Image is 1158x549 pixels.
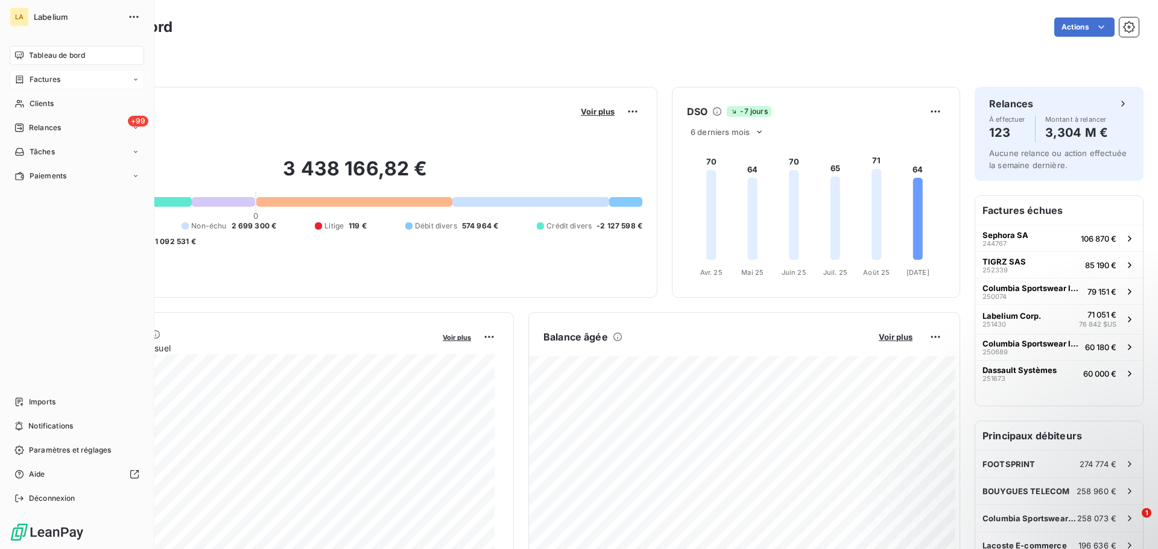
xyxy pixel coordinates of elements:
tspan: Mai 25 [741,268,764,277]
span: Voir plus [879,332,913,342]
span: Sephora SA [982,230,1028,240]
span: Crédit divers [546,221,592,231]
span: 258 073 € [1077,513,1116,523]
span: Labelium [34,12,121,22]
a: Aide [10,465,144,484]
button: Columbia Sportswear International25068960 180 € [975,334,1143,360]
span: Columbia Sportswear International [982,283,1083,293]
span: Déconnexion [29,493,75,504]
button: Voir plus [875,331,916,342]
span: -1 092 531 € [151,236,196,247]
span: Dassault Systèmes [982,365,1057,375]
span: Aucune relance ou action effectuée la semaine dernière. [989,148,1127,170]
span: 251673 [982,375,1005,382]
span: Labelium Corp. [982,311,1041,321]
h4: 123 [989,123,1025,142]
span: Litige [324,221,344,231]
button: Columbia Sportswear International25007479 151 € [975,278,1143,304]
span: 79 151 € [1087,287,1116,296]
span: Tableau de bord [29,50,85,61]
h2: 3 438 166,82 € [68,157,642,193]
tspan: Août 25 [863,268,890,277]
h4: 3,304 M € [1045,123,1108,142]
tspan: Juil. 25 [823,268,847,277]
iframe: Intercom notifications message [917,432,1158,516]
span: Montant à relancer [1045,116,1108,123]
span: Imports [29,397,55,407]
tspan: [DATE] [906,268,929,277]
img: Logo LeanPay [10,522,84,542]
span: À effectuer [989,116,1025,123]
h6: Relances [989,96,1033,111]
button: Sephora SA244767106 870 € [975,225,1143,251]
span: Chiffre d'affaires mensuel [68,342,434,354]
span: +99 [128,116,148,127]
button: TIGRZ SAS25233985 190 € [975,251,1143,278]
span: 71 051 € [1087,310,1116,319]
button: Voir plus [577,106,618,117]
span: 76 842 $US [1079,319,1116,330]
span: 2 699 300 € [232,221,277,231]
span: 6 derniers mois [691,127,750,137]
span: 251430 [982,321,1006,328]
span: 1 [1142,508,1151,518]
h6: Balance âgée [543,330,608,344]
span: 0 [253,211,258,221]
button: Voir plus [439,331,475,342]
span: Débit divers [415,221,457,231]
span: 119 € [349,221,367,231]
span: Tâches [30,146,55,157]
span: Paiements [30,171,66,181]
span: Relances [29,122,61,133]
button: Labelium Corp.25143071 051 €76 842 $US [975,304,1143,334]
span: Paramètres et réglages [29,445,111,456]
span: 106 870 € [1081,234,1116,243]
span: -2 127 598 € [596,221,642,231]
h6: Principaux débiteurs [975,421,1143,450]
span: 60 180 € [1085,342,1116,352]
span: Notifications [28,421,73,431]
span: Columbia Sportswear International [982,513,1077,523]
span: -7 jours [727,106,771,117]
span: TIGRZ SAS [982,257,1026,266]
span: 60 000 € [1083,369,1116,378]
span: 250689 [982,348,1008,356]
span: 252339 [982,266,1008,274]
span: Columbia Sportswear International [982,339,1080,348]
h6: DSO [687,104,707,119]
span: Voir plus [443,333,471,342]
span: Aide [29,469,45,480]
span: Non-échu [191,221,226,231]
span: Clients [30,98,54,109]
div: LA [10,7,29,27]
span: Voir plus [581,107,615,116]
button: Actions [1054,17,1115,37]
span: 244767 [982,240,1007,247]
span: 250074 [982,293,1007,300]
iframe: Intercom live chat [1117,508,1146,537]
span: Factures [30,74,60,85]
tspan: Juin 25 [782,268,806,277]
h6: Factures échues [975,196,1143,225]
span: 574 964 € [462,221,498,231]
span: 85 190 € [1085,260,1116,270]
button: Dassault Systèmes25167360 000 € [975,360,1143,387]
tspan: Avr. 25 [700,268,723,277]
